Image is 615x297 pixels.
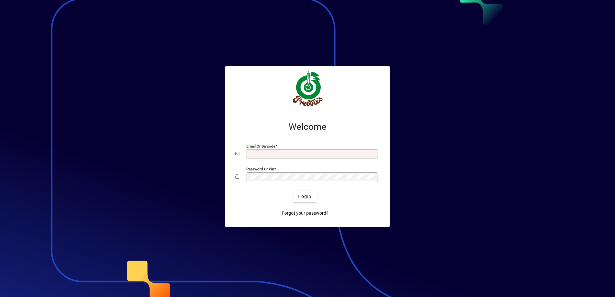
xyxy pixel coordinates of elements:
a: Forgot your password? [279,208,331,219]
mat-label: Password or Pin [246,166,274,171]
h2: Welcome [235,122,380,132]
mat-label: Email or Barcode [246,144,275,148]
span: Login [298,193,311,200]
button: Login [293,191,317,203]
span: Forgot your password? [282,210,328,217]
